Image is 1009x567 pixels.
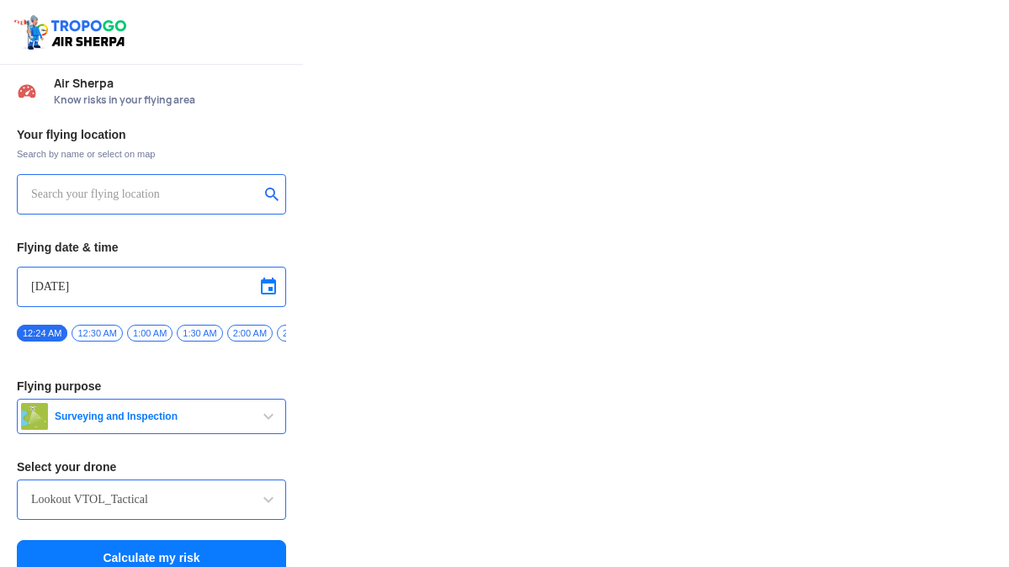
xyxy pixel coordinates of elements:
[31,490,272,510] input: Search by name or Brand
[17,147,286,161] span: Search by name or select on map
[17,380,286,392] h3: Flying purpose
[127,325,173,342] span: 1:00 AM
[72,325,122,342] span: 12:30 AM
[54,77,286,90] span: Air Sherpa
[17,129,286,140] h3: Your flying location
[277,325,322,342] span: 2:30 AM
[31,184,259,204] input: Search your flying location
[17,241,286,253] h3: Flying date & time
[31,277,272,297] input: Select Date
[17,325,67,342] span: 12:24 AM
[227,325,273,342] span: 2:00 AM
[48,410,258,423] span: Surveying and Inspection
[13,13,132,51] img: ic_tgdronemaps.svg
[17,81,37,101] img: Risk Scores
[17,461,286,473] h3: Select your drone
[17,399,286,434] button: Surveying and Inspection
[177,325,222,342] span: 1:30 AM
[21,403,48,430] img: survey.png
[54,93,286,107] span: Know risks in your flying area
